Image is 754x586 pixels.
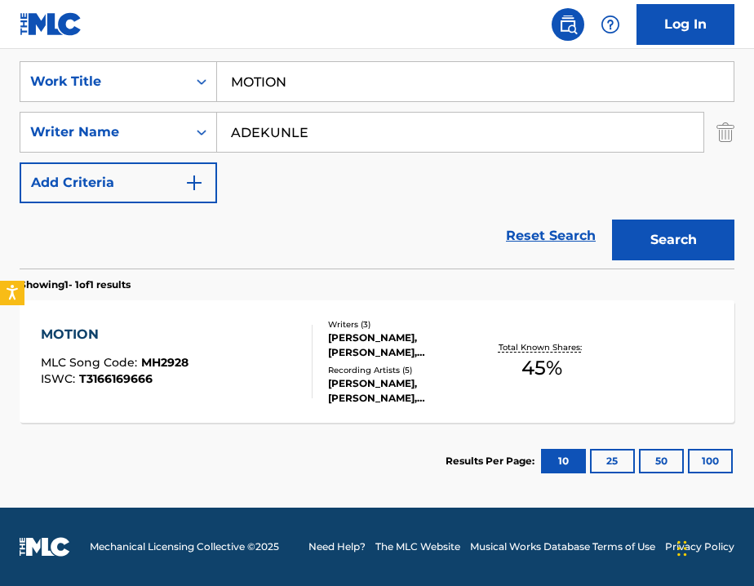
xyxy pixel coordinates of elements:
[716,112,734,153] img: Delete Criterion
[328,318,482,331] div: Writers ( 3 )
[141,355,188,370] span: MH2928
[41,325,188,344] div: MOTION
[590,449,635,473] button: 25
[20,537,70,557] img: logo
[594,8,627,41] div: Help
[558,15,578,34] img: search
[20,162,217,203] button: Add Criteria
[184,173,204,193] img: 9d2ae6d4665cec9f34b9.svg
[639,449,684,473] button: 50
[308,539,366,554] a: Need Help?
[20,12,82,36] img: MLC Logo
[688,449,733,473] button: 100
[521,353,562,383] span: 45 %
[612,220,734,260] button: Search
[498,218,604,254] a: Reset Search
[79,371,153,386] span: T3166169666
[499,341,586,353] p: Total Known Shares:
[470,539,655,554] a: Musical Works Database Terms of Use
[41,371,79,386] span: ISWC :
[328,331,482,360] div: [PERSON_NAME], [PERSON_NAME], [PERSON_NAME] JUNIOR BANJO
[30,122,177,142] div: Writer Name
[541,449,586,473] button: 10
[20,61,734,269] form: Search Form
[328,364,482,376] div: Recording Artists ( 5 )
[601,15,620,34] img: help
[20,300,734,423] a: MOTIONMLC Song Code:MH2928ISWC:T3166169666Writers (3)[PERSON_NAME], [PERSON_NAME], [PERSON_NAME] ...
[41,355,141,370] span: MLC Song Code :
[552,8,584,41] a: Public Search
[446,454,539,468] p: Results Per Page:
[375,539,460,554] a: The MLC Website
[665,539,734,554] a: Privacy Policy
[677,524,687,573] div: Drag
[20,277,131,292] p: Showing 1 - 1 of 1 results
[672,508,754,586] iframe: Chat Widget
[328,376,482,406] div: [PERSON_NAME], [PERSON_NAME], [PERSON_NAME], [PERSON_NAME], [PERSON_NAME]
[30,72,177,91] div: Work Title
[636,4,734,45] a: Log In
[90,539,279,554] span: Mechanical Licensing Collective © 2025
